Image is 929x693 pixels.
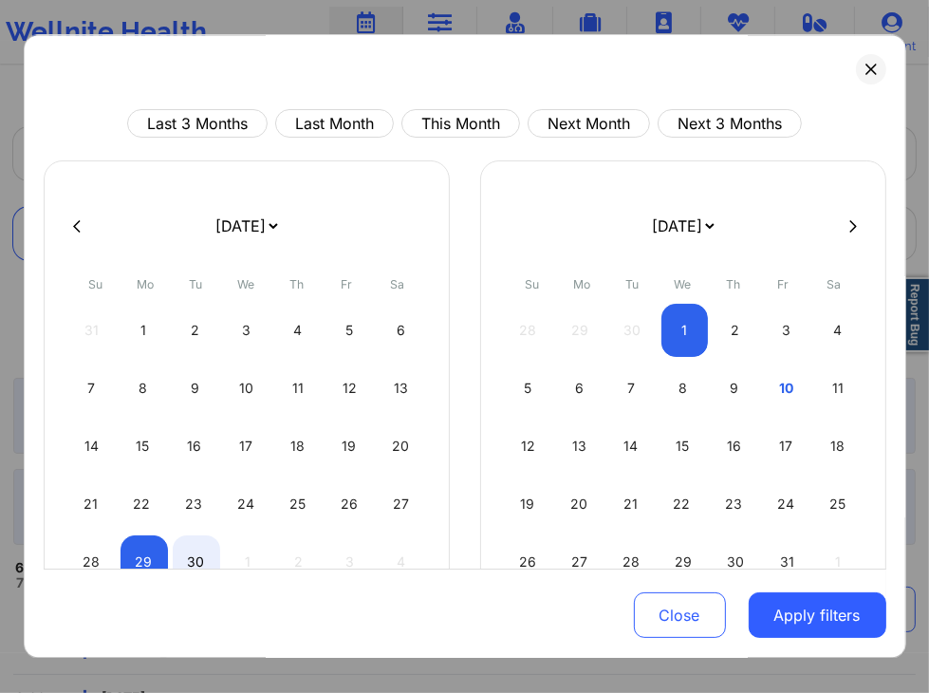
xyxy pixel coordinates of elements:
button: Next Month [528,110,650,139]
abbr: Tuesday [625,278,639,292]
div: Sun Sep 14 2025 [67,421,114,474]
button: Close [634,593,726,639]
div: Fri Sep 05 2025 [326,305,373,358]
div: Thu Sep 18 2025 [274,421,321,474]
div: Sun Oct 26 2025 [504,536,551,590]
div: Fri Oct 17 2025 [763,421,809,474]
div: Sat Sep 27 2025 [378,478,424,532]
div: Sat Oct 04 2025 [814,305,861,358]
div: Mon Sep 08 2025 [120,363,166,416]
div: Wed Oct 29 2025 [660,536,707,590]
button: Next 3 Months [658,110,802,139]
div: Sun Oct 05 2025 [504,363,550,416]
div: Fri Sep 12 2025 [326,363,373,416]
div: Thu Oct 23 2025 [711,478,758,532]
div: Fri Oct 03 2025 [763,305,809,358]
button: Apply filters [749,593,886,639]
abbr: Saturday [827,278,841,292]
div: Tue Sep 23 2025 [170,478,217,532]
div: Wed Sep 17 2025 [222,421,269,474]
div: Thu Oct 16 2025 [711,421,757,474]
div: Wed Oct 01 2025 [660,305,707,358]
div: Fri Oct 10 2025 [763,363,809,416]
div: Thu Oct 09 2025 [711,363,757,416]
abbr: Monday [573,278,590,292]
abbr: Friday [777,278,789,292]
abbr: Sunday [88,278,102,292]
div: Wed Sep 03 2025 [223,305,269,358]
div: Mon Sep 22 2025 [118,478,165,532]
div: Mon Oct 13 2025 [556,421,603,474]
div: Sun Oct 12 2025 [504,421,550,474]
div: Sun Sep 07 2025 [67,363,114,416]
div: Sat Oct 18 2025 [814,421,861,474]
div: Sat Sep 13 2025 [378,363,424,416]
div: Sun Oct 19 2025 [504,478,550,532]
div: Tue Sep 09 2025 [171,363,217,416]
div: Thu Sep 04 2025 [274,305,321,358]
abbr: Saturday [390,278,404,292]
div: Thu Oct 30 2025 [712,536,759,590]
div: Thu Sep 11 2025 [274,363,321,416]
div: Thu Sep 25 2025 [274,478,321,532]
div: Tue Oct 14 2025 [607,421,654,474]
div: Mon Oct 27 2025 [556,536,603,590]
div: Mon Sep 15 2025 [120,421,166,474]
div: Tue Sep 30 2025 [172,536,219,590]
div: Thu Oct 02 2025 [712,305,758,358]
div: Fri Oct 31 2025 [764,536,810,590]
div: Tue Oct 28 2025 [607,536,655,590]
div: Tue Sep 02 2025 [171,305,217,358]
div: Mon Oct 06 2025 [556,363,603,416]
abbr: Thursday [289,278,304,292]
div: Fri Sep 19 2025 [325,421,372,474]
div: Sat Sep 06 2025 [378,305,424,358]
abbr: Wednesday [674,278,691,292]
div: Sun Sep 21 2025 [67,478,113,532]
div: Mon Sep 01 2025 [120,305,166,358]
div: Mon Sep 29 2025 [120,536,167,590]
div: Tue Oct 21 2025 [607,478,654,532]
abbr: Tuesday [189,278,202,292]
button: Last Month [275,110,394,139]
div: Wed Oct 08 2025 [660,363,706,416]
div: Fri Oct 24 2025 [763,478,810,532]
abbr: Monday [137,278,154,292]
div: Wed Oct 15 2025 [660,421,706,474]
abbr: Wednesday [237,278,254,292]
div: Tue Sep 16 2025 [171,421,217,474]
div: Sat Oct 11 2025 [814,363,861,416]
abbr: Sunday [525,278,539,292]
button: Last 3 Months [127,110,268,139]
div: Sat Oct 25 2025 [815,478,862,532]
div: Wed Sep 10 2025 [223,363,269,416]
div: Wed Oct 22 2025 [659,478,706,532]
abbr: Friday [341,278,352,292]
div: Mon Oct 20 2025 [555,478,603,532]
div: Tue Oct 07 2025 [607,363,654,416]
div: Sat Sep 20 2025 [377,421,424,474]
button: This Month [401,110,520,139]
div: Wed Sep 24 2025 [222,478,269,532]
div: Fri Sep 26 2025 [325,478,373,532]
abbr: Thursday [726,278,740,292]
div: Sun Sep 28 2025 [67,536,115,590]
